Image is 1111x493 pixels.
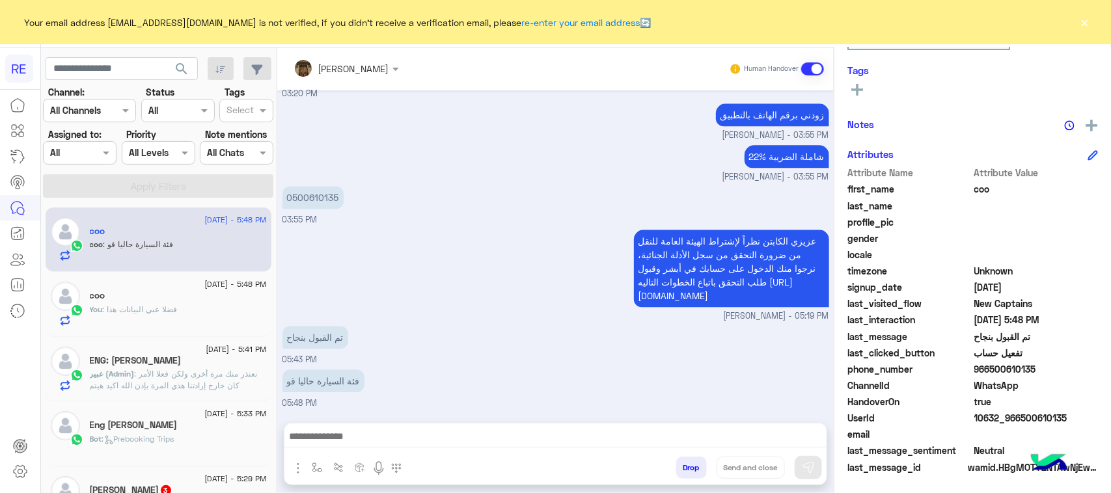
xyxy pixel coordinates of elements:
[974,411,1099,425] span: 10632_966500610135
[847,118,874,130] h6: Notes
[333,462,344,473] img: Trigger scenario
[282,186,344,209] p: 16/8/2025, 3:55 PM
[974,346,1099,360] span: تفعيل حساب
[847,248,972,261] span: locale
[51,347,80,376] img: defaultAdmin.png
[102,434,174,444] span: : Prebooking Trips
[847,330,972,343] span: last_message
[974,182,1099,196] span: coo
[282,354,318,364] span: 05:43 PM
[847,264,972,278] span: timezone
[847,215,972,229] span: profile_pic
[328,457,350,478] button: Trigger scenario
[1078,16,1091,29] button: ×
[847,166,972,180] span: Attribute Name
[974,427,1099,441] span: null
[282,369,364,392] p: 16/8/2025, 5:48 PM
[70,369,83,382] img: WhatsApp
[307,457,328,478] button: select flow
[638,235,817,301] span: عزيزي الكابتن نظراً لإشتراط الهيئة العامة للنقل من ضرورة التحقق من سجل الأدلة الجنائية، نرجوا منك...
[722,129,829,142] span: [PERSON_NAME] - 03:55 PM
[974,280,1099,294] span: 2025-08-16T11:44:18.917Z
[391,463,402,473] img: make a call
[51,217,80,246] img: defaultAdmin.png
[745,145,829,168] p: 16/8/2025, 3:55 PM
[5,55,33,83] div: RE
[522,17,640,28] a: re-enter your email address
[282,398,318,408] span: 05:48 PM
[974,444,1099,457] span: 0
[90,355,182,366] h5: ENG: ABDULAZIZ ALI
[282,215,318,224] span: 03:55 PM
[1086,120,1097,131] img: add
[206,343,266,355] span: [DATE] - 5:41 PM
[204,278,266,290] span: [DATE] - 5:48 PM
[974,362,1099,376] span: 966500610135
[90,369,135,379] span: عبير (Admin)
[90,304,103,314] span: You
[90,369,258,402] span: نعتذر منك مرة أخرى ولكن فعلا الأمر كان خارج إرادتنا هذي المرة بإذن الله اكيد هيتم الاستلام غدا
[968,460,1098,474] span: wamid.HBgMOTY2NTAwNjEwMTM1FQIAEhgUM0E5M0RDQTk4RDk4QzI5OUE5RDcA
[312,462,322,473] img: select flow
[225,103,254,120] div: Select
[847,346,972,360] span: last_clicked_button
[204,214,266,226] span: [DATE] - 5:48 PM
[847,411,972,425] span: UserId
[70,239,83,252] img: WhatsApp
[847,297,972,310] span: last_visited_flow
[847,379,972,392] span: ChannelId
[847,362,972,376] span: phone_number
[174,61,189,77] span: search
[146,85,174,99] label: Status
[103,304,178,314] span: فضلا عبي البيانات هذا
[722,171,829,183] span: [PERSON_NAME] - 03:55 PM
[847,199,972,213] span: last_name
[43,174,273,198] button: Apply Filters
[717,457,785,479] button: Send and close
[282,326,348,349] p: 16/8/2025, 5:43 PM
[974,395,1099,408] span: true
[847,280,972,294] span: signup_date
[847,232,972,245] span: gender
[290,460,306,476] img: send attachment
[1064,120,1075,131] img: notes
[974,379,1099,392] span: 2
[847,64,1098,76] h6: Tags
[974,313,1099,326] span: 2025-08-16T14:48:51.8902978Z
[371,460,387,476] img: send voice note
[802,461,815,474] img: send message
[724,310,829,323] span: [PERSON_NAME] - 05:19 PM
[282,88,318,98] span: 03:20 PM
[205,127,267,141] label: Note mentions
[974,248,1099,261] span: null
[204,473,266,485] span: [DATE] - 5:29 PM
[51,282,80,311] img: defaultAdmin.png
[204,408,266,420] span: [DATE] - 5:33 PM
[974,297,1099,310] span: New Captains
[70,433,83,446] img: WhatsApp
[90,290,105,301] h5: coo
[90,239,103,249] span: coo
[974,232,1099,245] span: null
[48,85,85,99] label: Channel:
[676,457,707,479] button: Drop
[166,57,198,85] button: search
[974,264,1099,278] span: Unknown
[847,427,972,441] span: email
[51,411,80,440] img: defaultAdmin.png
[103,239,174,249] span: فئة السيارة حاليا قو
[355,462,365,473] img: create order
[847,313,972,326] span: last_interaction
[126,127,156,141] label: Priority
[847,395,972,408] span: HandoverOn
[744,64,799,74] small: Human Handover
[847,444,972,457] span: last_message_sentiment
[90,434,102,444] span: Bot
[225,85,245,99] label: Tags
[974,166,1099,180] span: Attribute Value
[48,127,102,141] label: Assigned to:
[90,420,178,431] h5: Eng Emad Sobhy
[70,304,83,317] img: WhatsApp
[25,16,652,29] span: Your email address [EMAIL_ADDRESS][DOMAIN_NAME] is not verified, if you didn't receive a verifica...
[847,182,972,196] span: first_name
